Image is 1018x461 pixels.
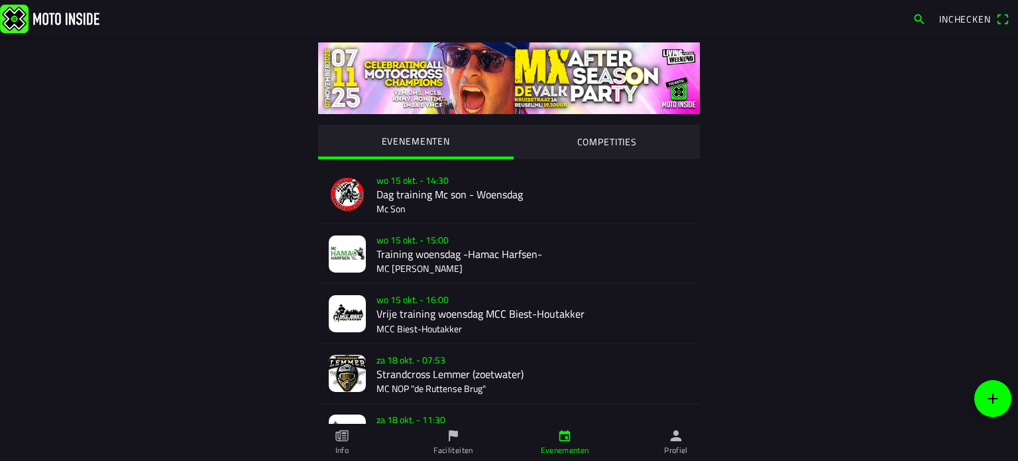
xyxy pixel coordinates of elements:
ion-icon: add [985,391,1001,407]
img: AD4QR5DtnuMsJYzQKwTj7GfUAWIlUphKJqkHMQiQ.jpg [329,295,366,332]
a: wo 15 okt. - 15:00Training woensdag -Hamac Harfsen-MC [PERSON_NAME] [318,224,700,284]
a: za 18 okt. - 07:53Strandcross Lemmer (zoetwater)MC NOP "de Ruttense Brug" [318,344,700,404]
a: Incheckenqr scanner [933,7,1015,30]
ion-icon: calendar [557,428,572,443]
a: wo 15 okt. - 14:30Dag training Mc son - WoensdagMc Son [318,165,700,224]
img: CuJ29is3k455PWXYtghd2spCzN9DFZ6tpJh3eBDb.jpg [329,415,366,452]
ion-icon: paper [335,428,349,443]
img: sfRBxcGZmvZ0K6QUyq9TbY0sbKJYVDoKWVN9jkDZ.png [329,176,366,213]
a: search [906,7,933,30]
img: 5X6WuV9pb2prQnIhzLpXUpBPXTUNHyykgkgGaKby.jpg [329,235,366,273]
ion-icon: flag [446,428,461,443]
a: wo 15 okt. - 16:00Vrije training woensdag MCC Biest-HoutakkerMCC Biest-Houtakker [318,284,700,344]
ion-label: Profiel [664,444,688,456]
img: a9SkHtffX4qJPxF9BkgCHDCJhrN51yrGSwKqAEmx.jpg [329,355,366,392]
ion-segment-button: EVENEMENTEN [318,125,514,159]
ion-icon: person [669,428,683,443]
ion-segment-button: COMPETITIES [514,125,701,159]
ion-label: Faciliteiten [433,444,473,456]
span: Inchecken [939,12,991,26]
img: yS2mQ5x6lEcu9W3BfYyVKNTZoCZvkN0rRC6TzDTC.jpg [318,42,700,114]
ion-label: Evenementen [541,444,589,456]
ion-label: Info [335,444,349,456]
